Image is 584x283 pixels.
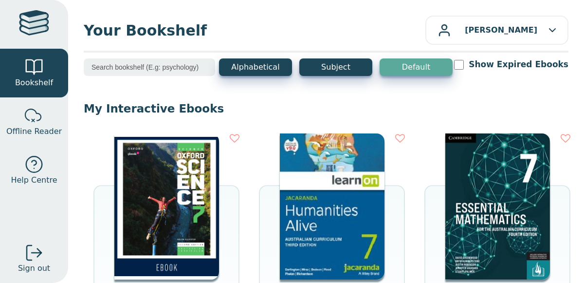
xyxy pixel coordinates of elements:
[465,25,537,35] b: [PERSON_NAME]
[84,19,425,41] span: Your Bookshelf
[84,101,568,116] p: My Interactive Ebooks
[425,16,568,45] button: [PERSON_NAME]
[299,58,372,76] button: Subject
[280,133,384,280] img: 6a93b93f-6b08-4fb7-8c6e-97bcdb5b687d.jpg
[15,77,53,89] span: Bookshelf
[6,126,62,137] span: Offline Reader
[380,58,453,76] button: Default
[114,133,219,280] img: c02a4c64-8bde-45fa-8fd8-e5387068c0a0.jpg
[469,58,568,71] label: Show Expired Ebooks
[219,58,292,76] button: Alphabetical
[18,263,50,274] span: Sign out
[84,58,215,76] input: Search bookshelf (E.g: psychology)
[11,174,57,186] span: Help Centre
[445,133,550,280] img: edc29f6a-7bd0-47c3-aa4a-02bee6d425a4.png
